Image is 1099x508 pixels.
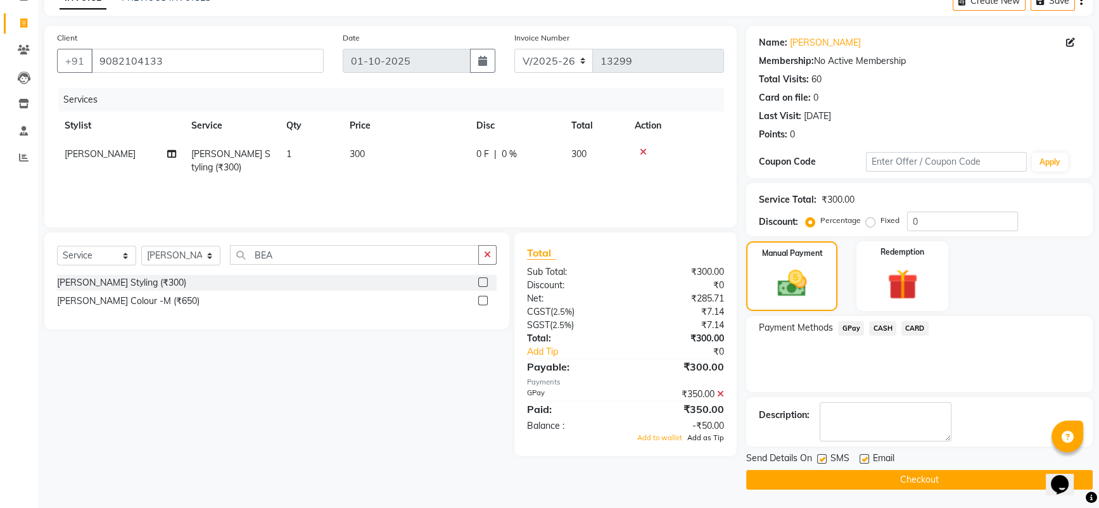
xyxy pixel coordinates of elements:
div: ₹7.14 [626,319,734,332]
label: Date [343,32,360,44]
div: Card on file: [759,91,811,105]
span: 1 [286,148,291,160]
span: 300 [571,148,587,160]
span: 2.5% [553,307,572,317]
span: | [494,148,497,161]
div: [PERSON_NAME] Styling (₹300) [57,276,186,289]
div: ₹350.00 [626,402,734,417]
span: SMS [830,452,849,467]
label: Invoice Number [514,32,569,44]
label: Percentage [820,215,861,226]
img: _gift.svg [878,265,927,303]
img: _cash.svg [768,267,816,300]
div: Description: [759,409,810,422]
span: CGST [527,306,550,317]
div: Services [58,88,734,111]
span: [PERSON_NAME] [65,148,136,160]
label: Client [57,32,77,44]
button: +91 [57,49,92,73]
div: Discount: [759,215,798,229]
input: Search or Scan [230,245,479,265]
input: Search by Name/Mobile/Email/Code [91,49,324,73]
div: Paid: [518,402,626,417]
div: ₹300.00 [626,359,734,374]
div: Discount: [518,279,626,292]
span: 300 [350,148,365,160]
div: Total Visits: [759,73,809,86]
span: GPay [838,321,864,336]
div: Service Total: [759,193,816,206]
th: Service [184,111,279,140]
span: Total [527,246,556,260]
div: 0 [790,128,795,141]
div: No Active Membership [759,54,1080,68]
div: Sub Total: [518,265,626,279]
span: SGST [527,319,550,331]
span: Add as Tip [687,433,724,442]
div: ₹350.00 [626,388,734,401]
div: ₹0 [626,279,734,292]
div: GPay [518,388,626,401]
th: Total [564,111,627,140]
a: [PERSON_NAME] [790,36,861,49]
span: CASH [869,321,896,336]
div: -₹50.00 [626,419,734,433]
label: Redemption [880,246,924,258]
div: 0 [813,91,818,105]
div: Payments [527,377,724,388]
span: [PERSON_NAME] Styling (₹300) [191,148,270,173]
span: 2.5% [552,320,571,330]
th: Stylist [57,111,184,140]
button: Checkout [746,470,1093,490]
div: Total: [518,332,626,345]
div: 60 [811,73,822,86]
div: ₹7.14 [626,305,734,319]
div: ₹300.00 [822,193,854,206]
div: Payable: [518,359,626,374]
div: [PERSON_NAME] Colour -M (₹650) [57,295,200,308]
div: Coupon Code [759,155,866,168]
div: ₹300.00 [626,332,734,345]
span: CARD [901,321,929,336]
span: Send Details On [746,452,812,467]
iframe: chat widget [1046,457,1086,495]
span: Payment Methods [759,321,833,334]
div: Points: [759,128,787,141]
label: Fixed [880,215,899,226]
div: ₹0 [644,345,734,359]
a: Add Tip [518,345,644,359]
span: Add to wallet [637,433,682,442]
span: 0 % [502,148,517,161]
span: 0 F [476,148,489,161]
div: Last Visit: [759,110,801,123]
div: Membership: [759,54,814,68]
div: Name: [759,36,787,49]
th: Price [342,111,469,140]
div: Net: [518,292,626,305]
div: [DATE] [804,110,831,123]
div: ( ) [518,305,626,319]
th: Disc [469,111,564,140]
div: ( ) [518,319,626,332]
span: Email [873,452,894,467]
input: Enter Offer / Coupon Code [866,152,1026,172]
th: Action [627,111,724,140]
button: Apply [1032,153,1068,172]
div: ₹300.00 [626,265,734,279]
th: Qty [279,111,342,140]
div: ₹285.71 [626,292,734,305]
div: Balance : [518,419,626,433]
label: Manual Payment [761,248,822,259]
